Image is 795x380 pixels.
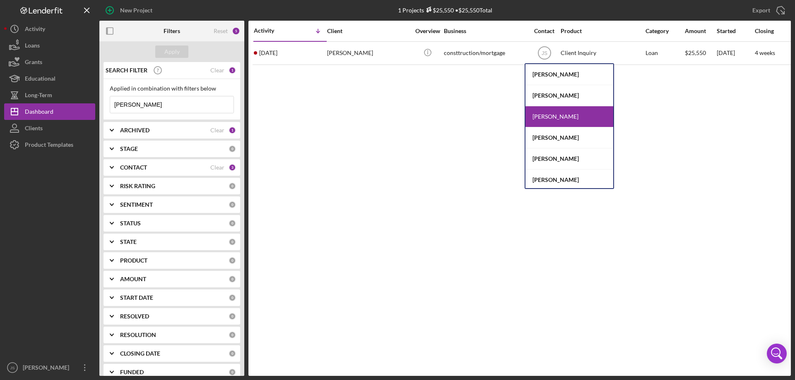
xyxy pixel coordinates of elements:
div: 5 [232,27,240,35]
button: Product Templates [4,136,95,153]
div: Apply [164,45,180,58]
div: Client [327,28,410,34]
b: AMOUNT [120,276,146,282]
div: Loan [646,42,684,64]
div: [PERSON_NAME] [525,64,613,85]
div: [PERSON_NAME] [525,106,613,127]
time: 2025-08-28 23:29 [259,50,277,56]
div: Product [561,28,643,34]
div: Dashboard [25,103,53,122]
button: JS[PERSON_NAME] [4,359,95,376]
b: RESOLVED [120,313,149,320]
div: 0 [229,257,236,264]
div: [PERSON_NAME] [21,359,75,378]
div: [PERSON_NAME] [525,148,613,170]
b: Filters [164,28,180,34]
div: New Project [120,2,152,19]
div: 0 [229,275,236,283]
button: Activity [4,21,95,37]
div: consttruction/mortgage [444,42,527,64]
div: Clear [210,164,224,171]
b: CLOSING DATE [120,350,160,357]
div: Reset [214,28,228,34]
div: Clients [25,120,43,139]
div: 1 [229,127,236,134]
div: $25,550 [424,7,454,14]
div: 0 [229,238,236,246]
div: Applied in combination with filters below [110,85,234,92]
div: Export [752,2,770,19]
div: Clear [210,67,224,74]
div: [PERSON_NAME] [327,42,410,64]
b: START DATE [120,294,153,301]
div: 0 [229,201,236,208]
div: Product Templates [25,136,73,155]
div: [PERSON_NAME] [525,170,613,190]
div: Open Intercom Messenger [767,344,787,363]
div: 0 [229,350,236,357]
div: 1 [229,67,236,74]
span: $25,550 [685,49,706,56]
div: 0 [229,294,236,301]
b: FUNDED [120,369,144,375]
div: Long-Term [25,87,52,105]
div: Clear [210,127,224,134]
div: 0 [229,368,236,376]
div: Amount [685,28,716,34]
b: STATUS [120,220,141,227]
div: Started [717,28,754,34]
div: Category [646,28,684,34]
b: PRODUCT [120,257,147,264]
div: Activity [25,21,45,39]
div: Loans [25,37,40,56]
button: Loans [4,37,95,54]
div: Client Inquiry [561,42,643,64]
b: ARCHIVED [120,127,149,134]
b: RISK RATING [120,183,155,189]
div: 3 [229,164,236,171]
div: 0 [229,313,236,320]
button: Educational [4,70,95,87]
div: 0 [229,182,236,190]
text: JS [541,50,547,56]
button: New Project [99,2,161,19]
b: SEARCH FILTER [106,67,147,74]
b: SENTIMENT [120,201,153,208]
b: CONTACT [120,164,147,171]
div: Activity [254,27,290,34]
div: Business [444,28,527,34]
button: Export [744,2,791,19]
b: STAGE [120,146,138,152]
div: Overview [412,28,443,34]
div: 0 [229,220,236,227]
button: Dashboard [4,103,95,120]
div: Educational [25,70,55,89]
button: Apply [155,45,188,58]
time: 4 weeks [755,49,775,56]
b: RESOLUTION [120,332,156,338]
div: Contact [529,28,560,34]
button: Grants [4,54,95,70]
button: Long-Term [4,87,95,103]
text: JS [10,366,14,370]
div: [PERSON_NAME] [525,85,613,106]
div: 0 [229,331,236,339]
div: [PERSON_NAME] [525,127,613,148]
b: STATE [120,239,137,245]
div: 0 [229,145,236,153]
div: Grants [25,54,42,72]
button: Clients [4,120,95,136]
div: [DATE] [717,42,754,64]
div: 1 Projects • $25,550 Total [398,7,492,14]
